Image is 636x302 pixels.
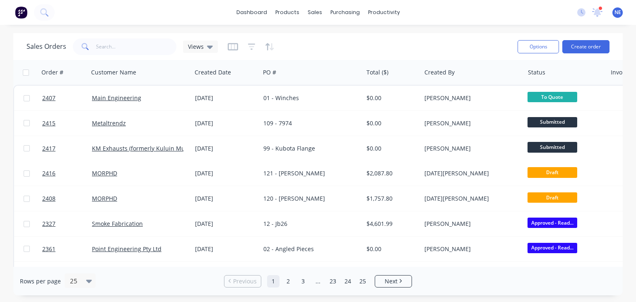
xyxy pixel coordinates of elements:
[385,277,397,285] span: Next
[424,169,516,177] div: [DATE][PERSON_NAME]
[263,119,355,127] div: 109 - 7974
[282,275,294,288] a: Page 2
[357,275,369,288] a: Page 25
[364,6,404,19] div: productivity
[366,194,415,203] div: $1,757.80
[366,220,415,228] div: $4,601.99
[528,243,577,253] span: Approved - Read...
[92,144,201,152] a: KM Exhausts (formerly Kuluin Mufflers)
[15,6,27,19] img: Factory
[92,169,117,177] a: MORPHD
[424,194,516,203] div: [DATE][PERSON_NAME]
[528,192,577,203] span: Draft
[424,220,516,228] div: [PERSON_NAME]
[42,111,92,136] a: 2415
[42,86,92,110] a: 2407
[232,6,271,19] a: dashboard
[518,40,559,53] button: Options
[375,277,412,285] a: Next page
[42,245,55,253] span: 2361
[42,211,92,236] a: 2327
[195,119,257,127] div: [DATE]
[366,144,415,153] div: $0.00
[263,194,355,203] div: 120 - [PERSON_NAME]
[263,169,355,177] div: 121 - [PERSON_NAME]
[42,136,92,161] a: 2417
[614,9,621,16] span: NE
[195,220,257,228] div: [DATE]
[195,68,231,77] div: Created Date
[195,94,257,102] div: [DATE]
[366,94,415,102] div: $0.00
[42,262,92,287] a: 2404
[366,169,415,177] div: $2,087.80
[424,68,455,77] div: Created By
[267,275,279,288] a: Page 1 is your current page
[312,275,324,288] a: Jump forward
[42,161,92,186] a: 2416
[263,94,355,102] div: 01 - Winches
[195,194,257,203] div: [DATE]
[271,6,304,19] div: products
[528,92,577,102] span: To Quote
[195,169,257,177] div: [DATE]
[26,43,66,50] h1: Sales Orders
[528,68,545,77] div: Status
[96,38,177,55] input: Search...
[42,94,55,102] span: 2407
[366,245,415,253] div: $0.00
[92,119,126,127] a: Metaltrendz
[224,277,261,285] a: Previous page
[297,275,309,288] a: Page 3
[304,6,326,19] div: sales
[42,237,92,261] a: 2361
[327,275,339,288] a: Page 23
[195,144,257,153] div: [DATE]
[42,119,55,127] span: 2415
[263,68,276,77] div: PO #
[562,40,609,53] button: Create order
[42,169,55,177] span: 2416
[92,245,161,253] a: Point Engineering Pty Ltd
[424,94,516,102] div: [PERSON_NAME]
[263,144,355,153] div: 99 - Kubota Flange
[366,119,415,127] div: $0.00
[424,119,516,127] div: [PERSON_NAME]
[528,142,577,152] span: Submitted
[42,194,55,203] span: 2408
[42,144,55,153] span: 2417
[42,186,92,211] a: 2408
[424,144,516,153] div: [PERSON_NAME]
[92,220,143,228] a: Smoke Fabrication
[233,277,257,285] span: Previous
[342,275,354,288] a: Page 24
[221,275,415,288] ul: Pagination
[92,94,141,102] a: Main Engineering
[366,68,388,77] div: Total ($)
[20,277,61,285] span: Rows per page
[263,220,355,228] div: 12 - Jb26
[263,245,355,253] div: 02 - Angled Pieces
[91,68,136,77] div: Customer Name
[42,220,55,228] span: 2327
[528,218,577,228] span: Approved - Read...
[41,68,63,77] div: Order #
[188,42,204,51] span: Views
[424,245,516,253] div: [PERSON_NAME]
[92,194,117,202] a: MORPHD
[326,6,364,19] div: purchasing
[528,167,577,177] span: Draft
[528,117,577,127] span: Submitted
[195,245,257,253] div: [DATE]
